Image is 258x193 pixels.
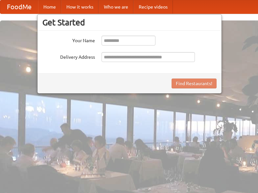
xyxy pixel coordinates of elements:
[0,0,38,14] a: FoodMe
[42,17,217,27] h3: Get Started
[99,0,133,14] a: Who we are
[133,0,173,14] a: Recipe videos
[42,52,95,60] label: Delivery Address
[172,79,217,88] button: Find Restaurants!
[61,0,99,14] a: How it works
[42,36,95,44] label: Your Name
[38,0,61,14] a: Home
